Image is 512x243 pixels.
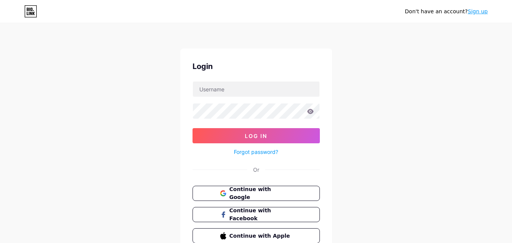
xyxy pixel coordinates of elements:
[253,166,259,174] div: Or
[193,207,320,222] button: Continue with Facebook
[468,8,488,14] a: Sign up
[193,186,320,201] button: Continue with Google
[193,128,320,143] button: Log In
[193,82,319,97] input: Username
[229,207,292,223] span: Continue with Facebook
[234,148,278,156] a: Forgot password?
[245,133,267,139] span: Log In
[193,61,320,72] div: Login
[229,185,292,201] span: Continue with Google
[229,232,292,240] span: Continue with Apple
[405,8,488,16] div: Don't have an account?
